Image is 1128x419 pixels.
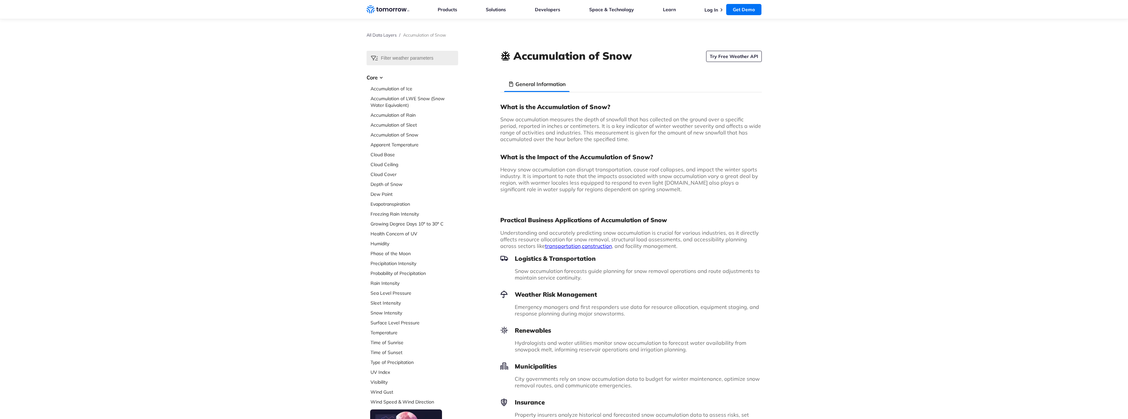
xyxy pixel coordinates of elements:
h3: What is the Impact of the Accumulation of Snow? [500,153,762,161]
a: Home link [367,5,409,15]
a: Cloud Base [371,151,458,158]
a: Learn [663,7,676,13]
a: Apparent Temperature [371,141,458,148]
a: transportation [545,243,581,249]
a: Wind Speed & Wind Direction [371,399,458,405]
a: Accumulation of Snow [371,132,458,138]
span: Snow accumulation forecasts guide planning for snow removal operations and route adjustments to m... [515,268,759,281]
span: Understanding and accurately predicting snow accumulation is crucial for various industries, as i... [500,229,759,249]
a: Precipitation Intensity [371,260,458,267]
a: construction [582,243,612,249]
a: Cloud Ceiling [371,161,458,168]
h3: Renewables [500,326,762,334]
h3: General Information [515,80,566,88]
span: Emergency managers and first responders use data for resource allocation, equipment staging, and ... [515,304,759,317]
a: UV Index [371,369,458,375]
h3: Logistics & Transportation [500,254,762,262]
a: Time of Sunset [371,349,458,356]
span: Hydrologists and water utilities monitor snow accumulation to forecast water availability from sn... [515,340,746,353]
input: Filter weather parameters [367,51,458,65]
h3: Municipalities [500,362,762,370]
a: Surface Level Pressure [371,319,458,326]
a: Type of Precipitation [371,359,458,366]
a: Temperature [371,329,458,336]
a: Humidity [371,240,458,247]
a: Probability of Precipitation [371,270,458,277]
li: General Information [504,76,570,92]
a: Get Demo [726,4,761,15]
a: Space & Technology [589,7,634,13]
a: Accumulation of Rain [371,112,458,118]
span: Snow accumulation measures the depth of snowfall that has collected on the ground over a specific... [500,116,761,142]
a: Visibility [371,379,458,385]
a: Try Free Weather API [706,51,762,62]
a: Rain Intensity [371,280,458,286]
a: Evapotranspiration [371,201,458,207]
span: City governments rely on snow accumulation data to budget for winter maintenance, optimize snow r... [515,375,760,389]
a: Accumulation of LWE Snow (Snow Water Equivalent) [371,95,458,108]
a: Products [438,7,457,13]
a: Health Concern of UV [371,230,458,237]
a: Growing Degree Days 10° to 30° C [371,221,458,227]
h3: What is the Accumulation of Snow? [500,103,762,111]
a: Log In [704,7,718,13]
a: Snow Intensity [371,310,458,316]
h2: Practical Business Applications of Accumulation of Snow [500,216,762,224]
span: Accumulation of Snow [403,32,446,38]
a: Wind Gust [371,389,458,395]
h3: Weather Risk Management [500,290,762,298]
a: Time of Sunrise [371,339,458,346]
h3: Insurance [500,398,762,406]
a: Sleet Intensity [371,300,458,306]
a: Dew Point [371,191,458,197]
a: Depth of Snow [371,181,458,188]
a: Sea Level Pressure [371,290,458,296]
a: Phase of the Moon [371,250,458,257]
a: Accumulation of Ice [371,85,458,92]
span: Heavy snow accumulation can disrupt transportation, cause roof collapses, and impact the winter s... [500,166,758,193]
span: / [399,32,400,38]
a: Cloud Cover [371,171,458,178]
h3: Core [367,74,458,81]
a: Freezing Rain Intensity [371,211,458,217]
h1: Accumulation of Snow [513,48,632,63]
a: Developers [535,7,560,13]
a: Solutions [486,7,506,13]
a: Accumulation of Sleet [371,122,458,128]
a: All Data Layers [367,32,397,38]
